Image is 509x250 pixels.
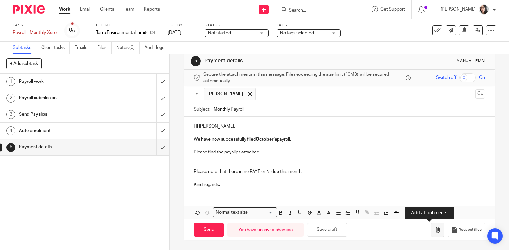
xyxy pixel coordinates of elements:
[69,27,75,34] div: 0
[100,6,114,12] a: Clients
[250,209,273,216] input: Search for option
[19,142,106,152] h1: Payment details
[74,42,92,54] a: Emails
[6,58,42,69] button: + Add subtask
[208,91,243,97] span: [PERSON_NAME]
[479,4,489,15] img: me%20(1).jpg
[96,23,160,28] label: Client
[227,223,304,237] div: You have unsaved changes
[194,123,485,129] p: Hi [PERSON_NAME],
[208,31,231,35] span: Not started
[168,23,197,28] label: Due by
[457,59,488,64] div: Manual email
[204,58,353,64] h1: Payment details
[19,77,106,86] h1: Payroll work
[59,6,70,12] a: Work
[13,42,36,54] a: Subtasks
[479,74,485,81] span: On
[215,209,249,216] span: Normal text size
[13,5,45,14] img: Pixie
[13,23,57,28] label: Task
[41,42,70,54] a: Client tasks
[194,182,485,188] p: Kind regards,
[13,29,57,36] div: Payroll - Monthly Xero
[6,126,15,135] div: 4
[194,136,485,143] p: We have now successfully filed payroll.
[191,56,201,66] div: 5
[288,8,346,13] input: Search
[145,42,169,54] a: Audit logs
[203,71,404,84] span: Secure the attachments in this message. Files exceeding the size limit (10MB) will be secured aut...
[436,74,456,81] span: Switch off
[6,143,15,152] div: 5
[96,29,147,36] p: Terra Environmental Limited
[19,126,106,136] h1: Auto enrolment
[277,23,341,28] label: Tags
[194,168,485,175] p: Please note that there in no PAYE or NI due this month.
[124,6,134,12] a: Team
[475,89,485,99] button: Cc
[116,42,140,54] a: Notes (0)
[19,93,106,103] h1: Payroll submission
[6,94,15,103] div: 2
[213,207,277,217] div: Search for option
[380,7,405,12] span: Get Support
[448,223,485,237] button: Request files
[280,31,314,35] span: No tags selected
[194,223,224,237] input: Send
[307,223,347,237] button: Save draft
[144,6,160,12] a: Reports
[459,227,482,232] span: Request files
[6,110,15,119] div: 3
[19,110,106,119] h1: Send Payslips
[194,106,210,113] label: Subject:
[6,77,15,86] div: 1
[194,91,201,97] label: To:
[80,6,90,12] a: Email
[256,137,277,142] strong: October's
[205,23,269,28] label: Status
[441,6,476,12] p: [PERSON_NAME]
[194,149,485,155] p: Please find the payslips attached
[72,29,75,32] small: /5
[97,42,112,54] a: Files
[168,30,181,35] span: [DATE]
